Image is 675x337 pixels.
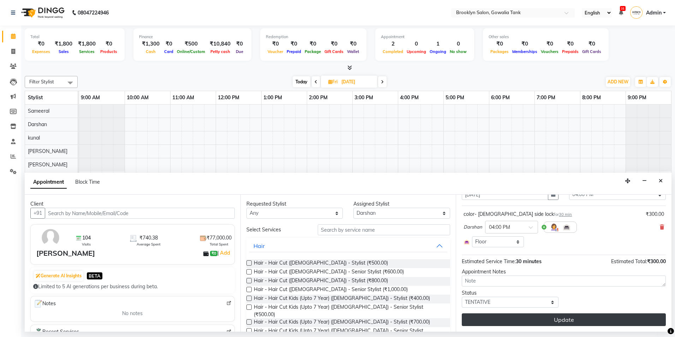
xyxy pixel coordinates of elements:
span: 31 [620,6,626,11]
button: Update [462,313,666,326]
div: 0 [448,40,468,48]
img: Admin [630,6,643,19]
div: [PERSON_NAME] [36,248,95,259]
span: Card [162,49,175,54]
div: ₹1,300 [139,40,162,48]
small: for [554,212,572,217]
div: ₹0 [233,40,246,48]
span: kunal [28,135,40,141]
div: ₹10,840 [207,40,233,48]
span: Appointment [30,176,67,189]
span: Vouchers [539,49,560,54]
div: ₹0 [162,40,175,48]
span: [PERSON_NAME] [28,148,67,154]
span: Sales [57,49,71,54]
span: Darshan [464,224,482,231]
div: Appointment Notes [462,268,666,276]
div: ₹0 [98,40,119,48]
a: 2:00 PM [307,93,329,103]
div: Requested Stylist [246,200,343,208]
div: Redemption [266,34,361,40]
a: 3:00 PM [353,93,375,103]
div: 0 [405,40,428,48]
a: 5:00 PM [444,93,466,103]
span: Visits [82,242,91,247]
span: ₹0 [210,251,217,256]
span: Hair - Hair Cut ([DEMOGRAPHIC_DATA]) - Senior Stylist (₹1,000.00) [254,286,408,295]
div: ₹0 [580,40,603,48]
img: Hairdresser.png [550,223,558,231]
span: Recent Services [34,328,79,336]
span: Petty cash [209,49,232,54]
div: ₹0 [345,40,361,48]
span: Due [234,49,245,54]
a: 9:00 AM [79,93,102,103]
span: Today [293,76,310,87]
input: yyyy-mm-dd [462,189,548,200]
div: ₹0 [539,40,560,48]
a: 12:00 PM [216,93,241,103]
span: Estimated Service Time: [462,258,516,265]
div: ₹0 [285,40,303,48]
span: ₹740.38 [139,234,158,242]
a: 31 [619,10,623,16]
span: Cash [144,49,157,54]
span: Upcoming [405,49,428,54]
div: ₹500 [175,40,207,48]
div: Finance [139,34,246,40]
div: ₹1,800 [52,40,75,48]
div: 2 [381,40,405,48]
div: ₹0 [510,40,539,48]
span: Packages [489,49,510,54]
span: Gift Cards [580,49,603,54]
span: 104 [82,234,91,242]
span: Expenses [30,49,52,54]
input: 2025-09-05 [339,77,375,87]
span: Online/Custom [175,49,207,54]
button: +91 [30,208,45,219]
div: Select Services [241,226,313,233]
a: 8:00 PM [580,93,603,103]
span: Average Spent [137,242,161,247]
span: Products [98,49,119,54]
span: Notes [34,299,56,308]
div: ₹0 [266,40,285,48]
span: Gift Cards [323,49,345,54]
a: Add [219,249,231,257]
span: No show [448,49,468,54]
span: ₹77,000.00 [207,234,232,242]
div: Other sales [489,34,603,40]
button: Hair [249,240,448,252]
a: 6:00 PM [489,93,512,103]
div: ₹0 [30,40,52,48]
span: Hair - Hair Cut ([DEMOGRAPHIC_DATA]) - Stylist (₹800.00) [254,277,388,286]
span: Block Time [75,179,100,185]
span: | [217,249,231,257]
span: Total Spent [210,242,228,247]
span: Prepaids [560,49,580,54]
span: BETA [87,272,102,279]
span: Stylist [28,94,43,101]
div: ₹0 [489,40,510,48]
span: Admin [646,9,662,17]
span: Hair - Hair Cut Kids (Upto 7 Year) ([DEMOGRAPHIC_DATA]) - Stylist (₹400.00) [254,295,430,303]
div: Appointment [381,34,468,40]
div: Assigned Stylist [353,200,450,208]
span: Sameeral [28,108,49,114]
div: ₹1,800 [75,40,98,48]
div: Hair [253,242,265,250]
span: [PERSON_NAME] [28,161,67,168]
span: 30 min [559,212,572,217]
span: Darshan [28,121,47,128]
span: ADD NEW [608,79,628,84]
span: Fri [327,79,339,84]
span: ₹300.00 [647,258,666,265]
div: ₹0 [560,40,580,48]
button: Close [656,176,666,187]
span: Hair - Hair Cut ([DEMOGRAPHIC_DATA]) - Senior Stylist (₹600.00) [254,268,404,277]
div: Client [30,200,235,208]
img: Interior.png [562,223,571,231]
button: Generate AI Insights [34,271,83,281]
input: Search by Name/Mobile/Email/Code [45,208,235,219]
div: ₹300.00 [646,211,664,218]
